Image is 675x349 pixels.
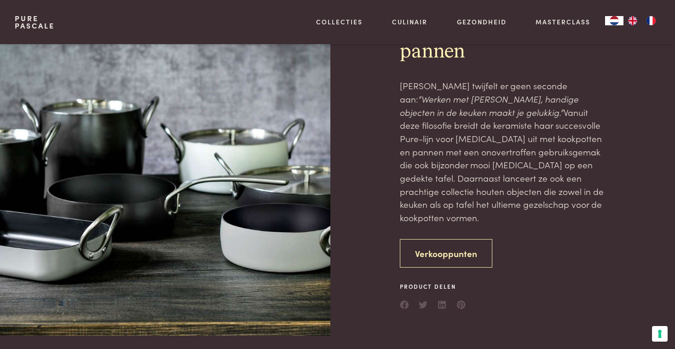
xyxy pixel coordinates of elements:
[642,16,660,25] a: FR
[623,16,642,25] a: EN
[623,16,660,25] ul: Language list
[15,15,55,29] a: PurePascale
[536,17,590,27] a: Masterclass
[605,16,660,25] aside: Language selected: Nederlands
[400,79,606,224] p: [PERSON_NAME] twijfelt er geen seconde aan: Vanuit deze filosofie breidt de keramiste haar succes...
[605,16,623,25] div: Language
[457,17,507,27] a: Gezondheid
[400,282,466,291] span: Product delen
[400,239,492,268] a: Verkooppunten
[392,17,427,27] a: Culinair
[316,17,363,27] a: Collecties
[400,92,579,118] em: “Werken met [PERSON_NAME], handige objecten in de keuken maakt je gelukkig.”
[605,16,623,25] a: NL
[652,326,668,342] button: Uw voorkeuren voor toestemming voor trackingtechnologieën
